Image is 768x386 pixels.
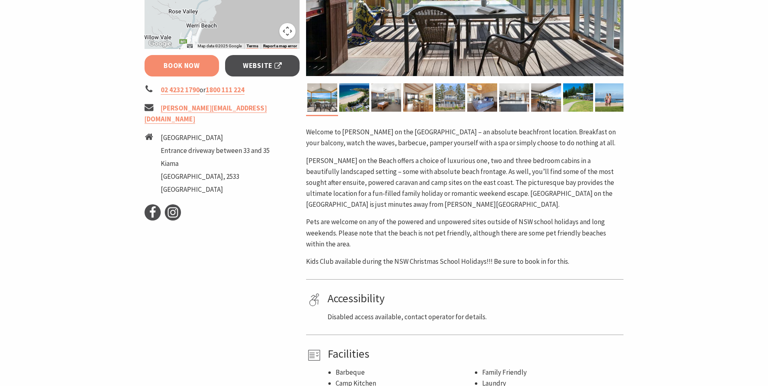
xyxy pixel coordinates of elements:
li: Kiama [161,158,270,169]
img: Kendalls on the Beach Holiday Park [403,83,433,112]
span: Website [243,60,282,71]
p: [PERSON_NAME] on the Beach offers a choice of luxurious one, two and three bedroom cabins in a be... [306,155,623,210]
img: Google [147,38,173,49]
li: [GEOGRAPHIC_DATA], 2533 [161,171,270,182]
a: 1800 111 224 [206,85,245,95]
a: [PERSON_NAME][EMAIL_ADDRESS][DOMAIN_NAME] [145,104,267,124]
img: Kendalls on the Beach Holiday Park [307,83,337,112]
h4: Facilities [328,347,621,361]
a: Terms (opens in new tab) [247,44,258,49]
a: Book Now [145,55,219,76]
img: Kendalls on the Beach Holiday Park [435,83,465,112]
img: Kendalls on the Beach Holiday Park [467,83,497,112]
img: Beachfront cabins at Kendalls on the Beach Holiday Park [563,83,593,112]
img: Kendalls Beach [595,83,625,112]
img: Aerial view of Kendalls on the Beach Holiday Park [339,83,369,112]
li: [GEOGRAPHIC_DATA] [161,132,270,143]
img: Enjoy the beachfront view in Cabin 12 [531,83,561,112]
a: Report a map error [263,44,297,49]
img: Full size kitchen in Cabin 12 [499,83,529,112]
p: Kids Club available during the NSW Christmas School Holidays!!! Be sure to book in for this. [306,256,623,267]
li: or [145,85,300,95]
a: Open this area in Google Maps (opens a new window) [147,38,173,49]
li: Family Friendly [482,367,621,378]
button: Map camera controls [279,23,296,39]
p: Disabled access available, contact operator for details. [328,312,621,322]
img: Lounge room in Cabin 12 [371,83,401,112]
button: Keyboard shortcuts [187,43,193,49]
li: Entrance driveway between 33 and 35 [161,145,270,156]
a: Website [225,55,300,76]
span: Map data ©2025 Google [198,44,242,48]
p: Pets are welcome on any of the powered and unpowered sites outside of NSW school holidays and lon... [306,216,623,250]
p: Welcome to [PERSON_NAME] on the [GEOGRAPHIC_DATA] – an absolute beachfront location. Breakfast on... [306,127,623,148]
a: 02 4232 1790 [161,85,200,95]
li: Barbeque [336,367,474,378]
h4: Accessibility [328,292,621,305]
li: [GEOGRAPHIC_DATA] [161,184,270,195]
